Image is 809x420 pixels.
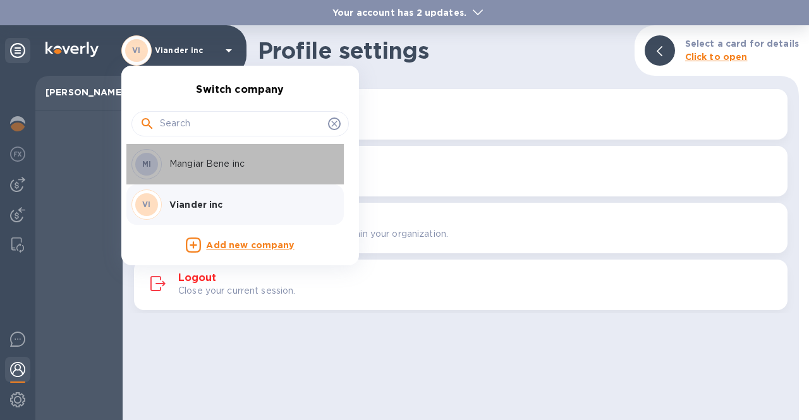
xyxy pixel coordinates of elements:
p: Add new company [206,239,294,253]
p: Viander inc [169,198,329,211]
input: Search [160,114,323,133]
b: Your account has 2 updates. [332,8,466,18]
b: MI [142,159,152,169]
b: VI [142,200,151,209]
p: Mangiar Bene inc [169,157,329,171]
